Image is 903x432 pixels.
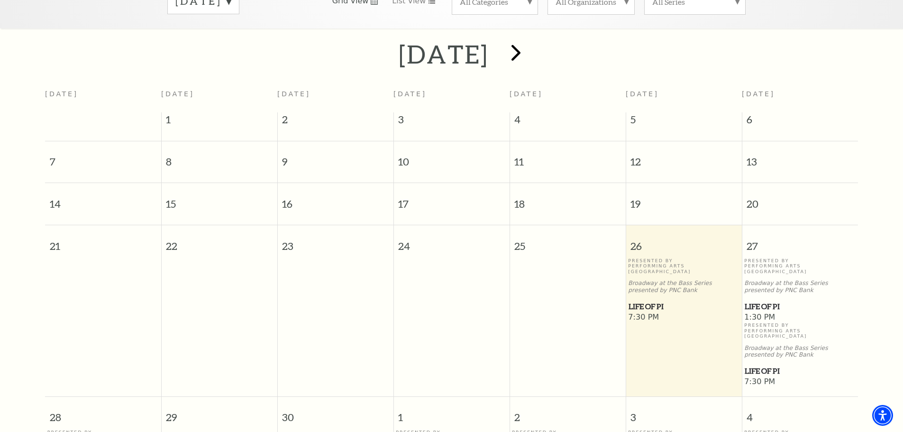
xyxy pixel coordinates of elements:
[278,112,393,131] span: 2
[162,225,277,258] span: 22
[744,313,856,323] span: 1:30 PM
[742,225,858,258] span: 27
[497,37,532,71] button: next
[745,365,855,377] span: Life of Pi
[744,345,856,359] p: Broadway at the Bass Series presented by PNC Bank
[45,183,161,216] span: 14
[278,225,393,258] span: 23
[626,90,659,98] span: [DATE]
[162,397,277,430] span: 29
[510,141,626,174] span: 11
[45,84,161,112] th: [DATE]
[278,141,393,174] span: 9
[626,141,742,174] span: 12
[394,141,510,174] span: 10
[742,90,775,98] span: [DATE]
[742,141,858,174] span: 13
[742,397,858,430] span: 4
[45,225,161,258] span: 21
[742,183,858,216] span: 20
[626,183,742,216] span: 19
[628,280,739,294] p: Broadway at the Bass Series presented by PNC Bank
[394,112,510,131] span: 3
[162,183,277,216] span: 15
[278,397,393,430] span: 30
[399,39,488,69] h2: [DATE]
[278,183,393,216] span: 16
[510,90,543,98] span: [DATE]
[744,377,856,387] span: 7:30 PM
[626,112,742,131] span: 5
[872,405,893,426] div: Accessibility Menu
[744,280,856,294] p: Broadway at the Bass Series presented by PNC Bank
[628,313,739,323] span: 7:30 PM
[45,397,161,430] span: 28
[162,141,277,174] span: 8
[162,112,277,131] span: 1
[742,112,858,131] span: 6
[629,301,739,313] span: Life of Pi
[161,90,194,98] span: [DATE]
[510,112,626,131] span: 4
[510,225,626,258] span: 25
[394,397,510,430] span: 1
[626,225,742,258] span: 26
[510,397,626,430] span: 2
[744,322,856,339] p: Presented By Performing Arts [GEOGRAPHIC_DATA]
[45,141,161,174] span: 7
[393,90,427,98] span: [DATE]
[394,183,510,216] span: 17
[394,225,510,258] span: 24
[510,183,626,216] span: 18
[628,258,739,274] p: Presented By Performing Arts [GEOGRAPHIC_DATA]
[745,301,855,313] span: Life of Pi
[277,90,310,98] span: [DATE]
[744,258,856,274] p: Presented By Performing Arts [GEOGRAPHIC_DATA]
[626,397,742,430] span: 3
